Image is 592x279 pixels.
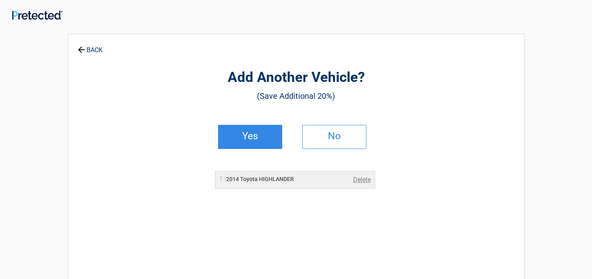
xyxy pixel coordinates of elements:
[112,68,480,87] h2: Add Another Vehicle?
[226,133,274,139] h2: Yes
[76,39,104,53] a: BACK
[219,175,226,183] span: 1 |
[12,10,63,20] img: Main Logo
[112,89,480,103] h3: (Save Additional 20%)
[219,175,294,183] h2: 2014 Toyota HIGHLANDER
[311,133,358,139] h2: No
[353,175,371,185] a: Delete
